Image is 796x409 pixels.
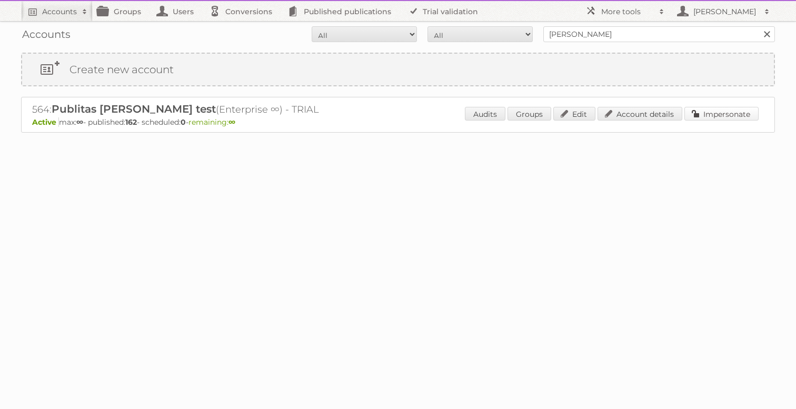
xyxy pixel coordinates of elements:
[32,117,764,127] p: max: - published: - scheduled: -
[553,107,595,121] a: Edit
[22,54,774,85] a: Create new account
[684,107,759,121] a: Impersonate
[283,1,402,21] a: Published publications
[42,6,77,17] h2: Accounts
[76,117,83,127] strong: ∞
[402,1,489,21] a: Trial validation
[188,117,235,127] span: remaining:
[32,117,59,127] span: Active
[125,117,137,127] strong: 162
[52,103,216,115] span: Publitas [PERSON_NAME] test
[32,103,401,116] h2: 564: (Enterprise ∞) - TRIAL
[670,1,775,21] a: [PERSON_NAME]
[598,107,682,121] a: Account details
[508,107,551,121] a: Groups
[691,6,759,17] h2: [PERSON_NAME]
[601,6,654,17] h2: More tools
[228,117,235,127] strong: ∞
[204,1,283,21] a: Conversions
[152,1,204,21] a: Users
[93,1,152,21] a: Groups
[181,117,186,127] strong: 0
[580,1,670,21] a: More tools
[21,1,93,21] a: Accounts
[465,107,505,121] a: Audits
